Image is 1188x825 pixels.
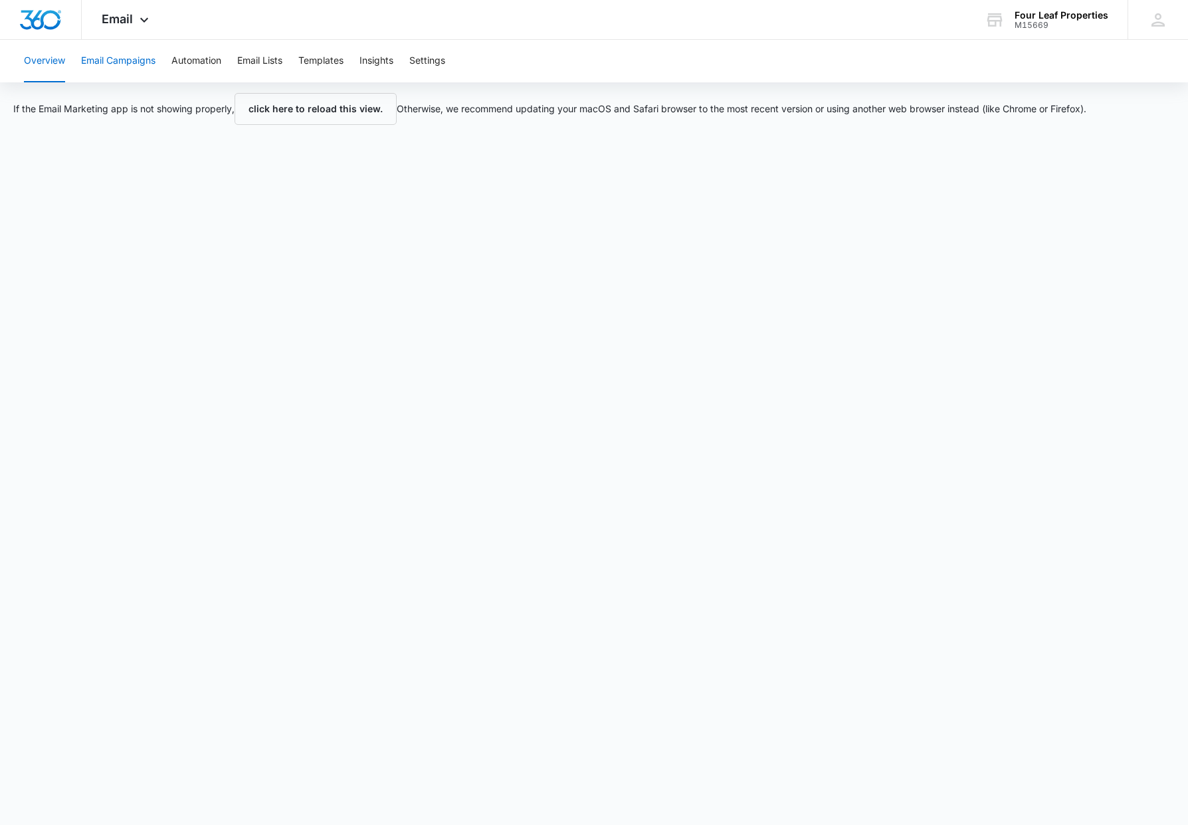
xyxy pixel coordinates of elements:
span: Email [102,12,133,26]
button: Settings [409,40,445,82]
button: Email Lists [237,40,282,82]
p: If the Email Marketing app is not showing properly, Otherwise, we recommend updating your macOS a... [13,93,1086,125]
button: Automation [171,40,221,82]
button: Overview [24,40,65,82]
button: Email Campaigns [81,40,155,82]
div: account id [1015,21,1108,30]
button: Insights [359,40,393,82]
div: account name [1015,10,1108,21]
button: Templates [298,40,344,82]
button: click here to reload this view. [235,93,397,125]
